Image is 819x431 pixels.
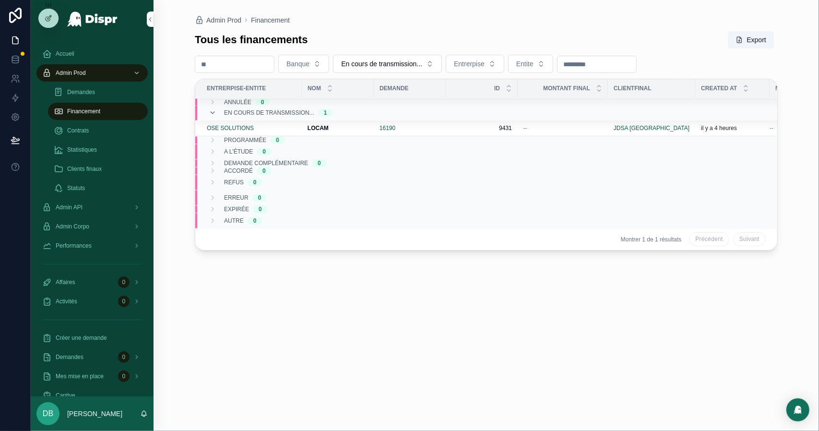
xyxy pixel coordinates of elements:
[207,124,296,132] a: OSE SOLUTIONS
[36,274,148,291] a: Affaires0
[56,278,75,286] span: Affaires
[195,15,241,25] a: Admin Prod
[56,334,107,342] span: Créer une demande
[67,127,89,134] span: Contrats
[207,124,254,132] a: OSE SOLUTIONS
[67,409,122,419] p: [PERSON_NAME]
[508,55,553,73] button: Select Button
[324,109,327,117] div: 1
[494,84,500,92] span: Id
[118,371,130,382] div: 0
[770,124,773,132] span: --
[67,12,118,27] img: App logo
[380,84,409,92] span: Demande
[224,167,253,175] span: Accordé
[56,50,74,58] span: Accueil
[251,15,290,25] a: Financement
[56,353,83,361] span: Demandes
[118,296,130,307] div: 0
[43,408,53,419] span: DB
[728,31,774,48] button: Export
[308,124,368,132] a: LOCAM
[516,59,534,69] span: Entite
[67,108,100,115] span: Financement
[36,387,148,404] a: Captive
[56,372,104,380] span: Mes mise en place
[253,179,257,186] div: 0
[36,237,148,254] a: Performances
[278,55,329,73] button: Select Button
[614,124,689,132] a: JDSA [GEOGRAPHIC_DATA]
[224,159,308,167] span: Demande complémentaire
[701,84,737,92] span: Created at
[786,398,809,421] div: Open Intercom Messenger
[262,167,266,175] div: 0
[118,351,130,363] div: 0
[262,148,266,156] div: 0
[446,55,504,73] button: Select Button
[207,84,266,92] span: Entrerpise-Entite
[308,84,321,92] span: Nom
[56,69,86,77] span: Admin Prod
[523,124,602,132] a: --
[523,124,527,132] span: --
[224,98,251,106] span: Annulée
[621,236,682,243] span: Montrer 1 de 1 résultats
[48,141,148,158] a: Statistiques
[36,368,148,385] a: Mes mise en place0
[36,218,148,235] a: Admin Corpo
[36,199,148,216] a: Admin API
[56,204,83,211] span: Admin API
[56,242,92,250] span: Performances
[454,59,485,69] span: Entrerpise
[36,329,148,347] a: Créer une demande
[380,124,395,132] a: 16190
[224,194,249,202] span: Erreur
[48,84,148,101] a: Demandes
[253,217,257,225] div: 0
[36,45,148,62] a: Accueil
[318,159,321,167] div: 0
[67,88,95,96] span: Demandes
[276,136,279,144] div: 0
[48,103,148,120] a: Financement
[259,205,262,213] div: 0
[380,124,440,132] a: 16190
[224,109,314,117] span: En cours de transmission...
[261,98,264,106] div: 0
[224,179,244,186] span: Refus
[701,124,737,132] p: il y a 4 heures
[67,184,85,192] span: Statuts
[206,15,241,25] span: Admin Prod
[333,55,442,73] button: Select Button
[118,276,130,288] div: 0
[48,160,148,178] a: Clients finaux
[701,124,764,132] a: il y a 4 heures
[48,180,148,197] a: Statuts
[224,136,266,144] span: Programmée
[56,298,77,305] span: Activités
[614,84,652,92] span: ClientFinal
[341,59,422,69] span: En cours de transmission...
[308,125,329,132] strong: LOCAM
[451,124,512,132] a: 9431
[36,64,148,82] a: Admin Prod
[36,348,148,366] a: Demandes0
[67,146,97,154] span: Statistiques
[543,84,590,92] span: Montant final
[224,217,244,225] span: Autre
[56,392,75,399] span: Captive
[286,59,309,69] span: Banque
[258,194,261,202] div: 0
[36,293,148,310] a: Activités0
[56,223,89,230] span: Admin Corpo
[224,148,253,156] span: A l'étude
[48,122,148,139] a: Contrats
[195,33,308,48] h1: Tous les financements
